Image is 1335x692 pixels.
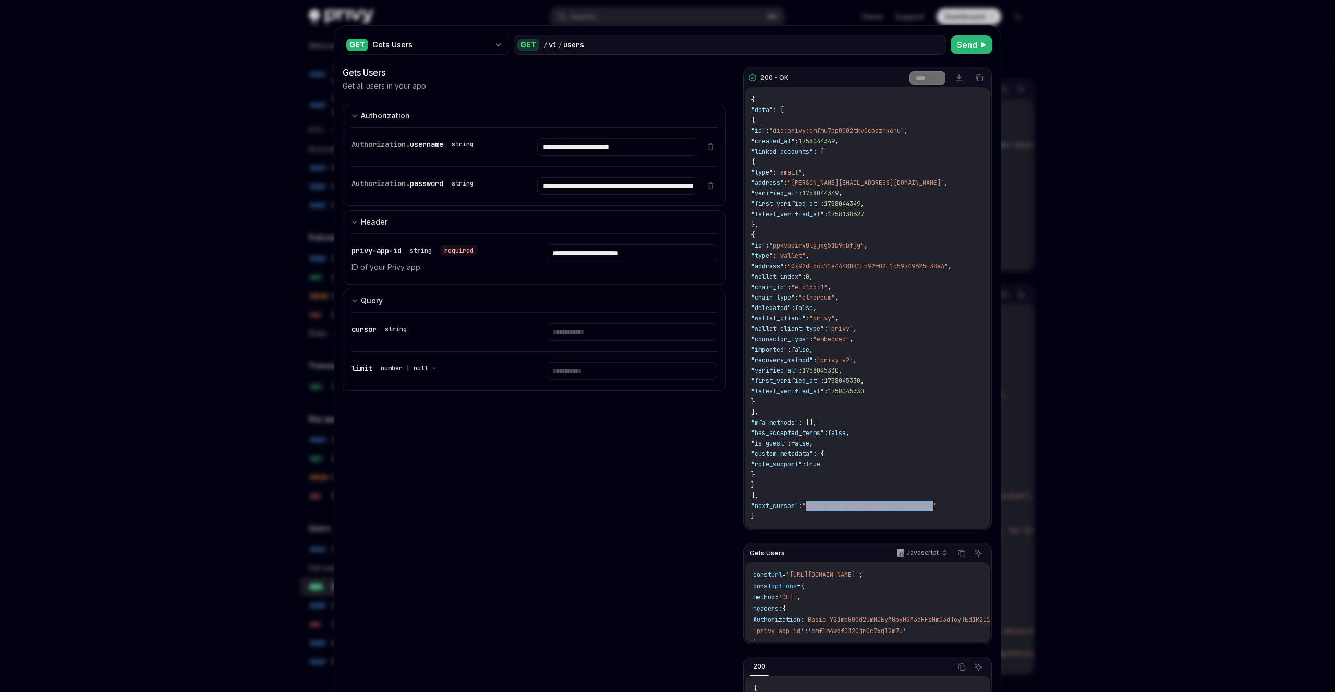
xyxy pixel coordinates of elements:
span: "linked_accounts" [751,147,813,156]
span: , [853,356,857,364]
span: } [751,398,755,406]
span: : { [813,450,824,458]
div: Gets Users [343,66,726,79]
span: "privy" [809,314,835,323]
button: Send [951,35,992,54]
span: "wallet_client_type" [751,325,824,333]
span: 1758045330 [828,387,864,396]
span: , [835,314,839,323]
span: options [771,582,797,590]
span: : [ [813,147,824,156]
span: = [797,582,800,590]
span: number | null [381,364,428,373]
span: , [839,189,842,197]
span: Authorization. [351,140,410,149]
span: "is_guest" [751,439,787,448]
div: Authorization.username [351,138,478,151]
span: : [806,314,809,323]
span: "latest_verified_at" [751,210,824,218]
span: cursor [351,325,377,334]
span: 1758044349 [802,189,839,197]
p: Javascript [906,549,939,557]
button: Copy the contents from the code block [955,660,968,674]
span: } [751,471,755,479]
span: : [791,304,795,312]
div: limit [351,362,441,375]
span: 'privy-app-id' [753,627,804,635]
span: ; [859,571,863,579]
span: "type" [751,168,773,177]
span: , [944,179,948,187]
span: "created_at" [751,137,795,145]
span: "chain_type" [751,293,795,302]
span: username [410,140,443,149]
span: "privy" [828,325,853,333]
span: "id" [751,241,766,250]
span: false [795,304,813,312]
span: : [813,356,817,364]
span: : [824,325,828,333]
span: : [824,429,828,437]
span: "latest_verified_at" [751,387,824,396]
button: Ask AI [972,547,985,560]
span: "first_verified_at" [751,377,820,385]
span: : [804,627,808,635]
span: "verified_at" [751,366,798,375]
span: : [802,460,806,468]
span: "0x92dFdcc71e4448DB1Eb92f02E1c59749625F38eA" [787,262,948,270]
span: 'GET' [779,593,797,601]
span: "eip155:1" [791,283,828,291]
span: : [], [798,418,817,427]
span: false [791,439,809,448]
span: : [798,502,802,510]
div: / [558,40,562,50]
div: Authorization [361,109,410,122]
span: : [787,345,791,354]
span: } [751,481,755,489]
span: '[URL][DOMAIN_NAME]' [786,571,859,579]
span: , [813,304,817,312]
span: { [782,604,786,613]
span: 1758138627 [828,210,864,218]
span: "address" [751,262,784,270]
div: users [563,40,584,50]
div: / [543,40,548,50]
span: }, [753,638,760,647]
span: "email" [776,168,802,177]
span: ], [751,408,758,416]
span: "wallet_client" [751,314,806,323]
span: : [798,366,802,375]
span: = [782,571,786,579]
span: , [948,262,952,270]
span: , [828,283,831,291]
span: , [809,439,813,448]
span: "[PERSON_NAME][EMAIL_ADDRESS][DOMAIN_NAME]" [787,179,944,187]
span: , [835,293,839,302]
div: v1 [549,40,557,50]
span: , [802,168,806,177]
span: : [773,168,776,177]
span: "mfa_methods" [751,418,798,427]
span: "did:privy:cmfmu7pp0002tkv0cbozhk6nu" [802,502,937,510]
span: : [802,273,806,281]
button: Javascript [891,545,952,562]
span: , [809,345,813,354]
span: 1758044349 [798,137,835,145]
span: } [751,512,755,521]
span: { [751,95,755,104]
span: privy-app-id [351,246,402,255]
button: expand input section [343,210,726,233]
span: Gets Users [750,549,785,558]
span: : [795,293,798,302]
span: , [849,335,853,343]
button: number | null [381,363,436,374]
span: "delegated" [751,304,791,312]
span: Authorization: [753,615,804,624]
span: "custom_metadata" [751,450,813,458]
span: "address" [751,179,784,187]
span: : [809,335,813,343]
span: "privy-v2" [817,356,853,364]
span: ], [751,491,758,500]
span: : [787,439,791,448]
button: expand input section [343,289,726,312]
